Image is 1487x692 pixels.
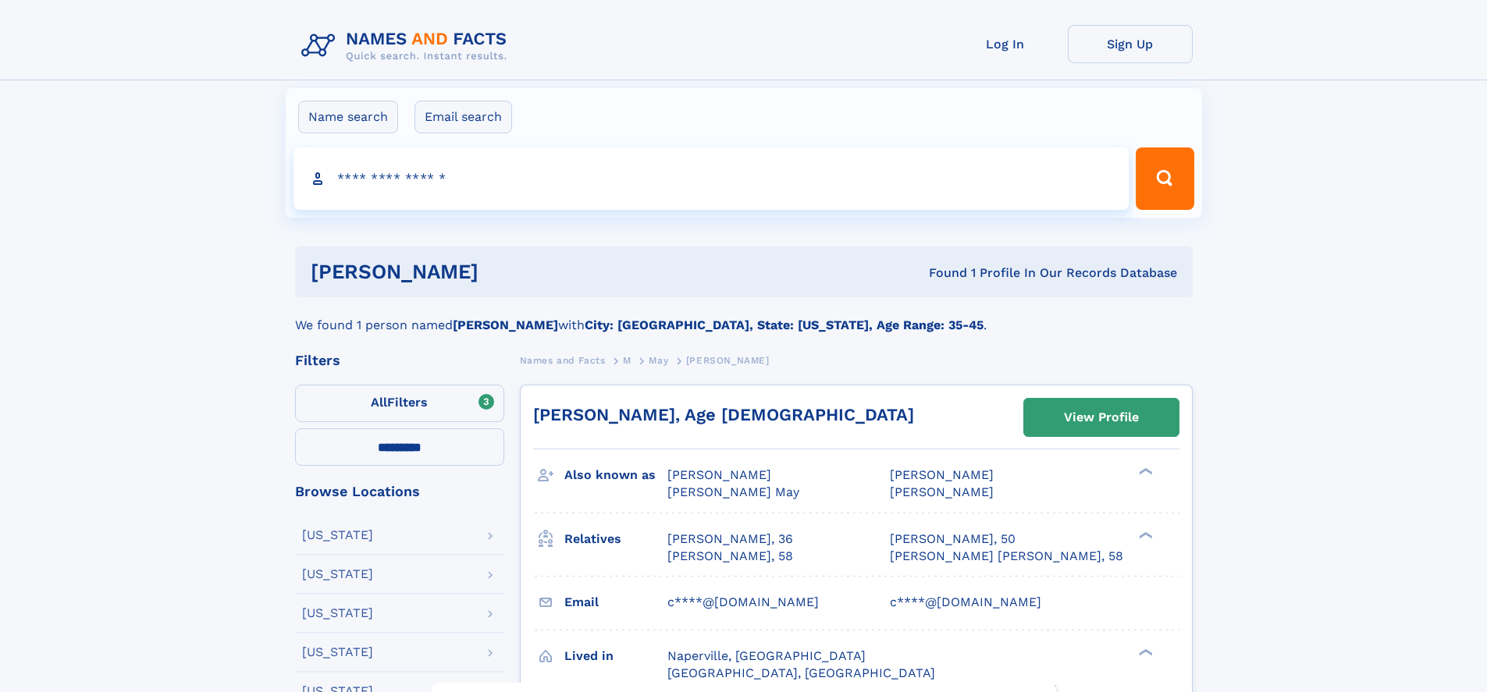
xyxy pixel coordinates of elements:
[302,568,373,580] div: [US_STATE]
[623,350,631,370] a: M
[1064,399,1139,435] div: View Profile
[564,462,667,488] h3: Also known as
[1136,147,1194,210] button: Search Button
[533,405,914,424] a: [PERSON_NAME], Age [DEMOGRAPHIC_DATA]
[890,548,1123,565] a: [PERSON_NAME] [PERSON_NAME], 58
[1024,399,1179,436] a: View Profile
[298,101,398,133] label: Name search
[943,25,1068,63] a: Log In
[293,147,1129,210] input: search input
[302,607,373,619] div: [US_STATE]
[295,297,1193,335] div: We found 1 person named with .
[649,350,668,370] a: May
[564,526,667,552] h3: Relatives
[890,467,994,482] span: [PERSON_NAME]
[295,484,504,499] div: Browse Locations
[453,318,558,332] b: [PERSON_NAME]
[1135,530,1154,540] div: ❯
[564,643,667,669] h3: Lived in
[1135,647,1154,657] div: ❯
[311,262,704,282] h1: [PERSON_NAME]
[1068,25,1193,63] a: Sign Up
[667,467,771,482] span: [PERSON_NAME]
[649,355,668,366] span: May
[302,529,373,541] div: [US_STATE]
[623,355,631,366] span: M
[890,484,994,499] span: [PERSON_NAME]
[667,484,799,499] span: [PERSON_NAME] May
[1135,467,1154,477] div: ❯
[295,385,504,422] label: Filters
[295,353,504,367] div: Filters
[564,589,667,616] h3: Email
[667,548,793,565] a: [PERSON_NAME], 58
[295,25,520,67] img: Logo Names and Facts
[890,531,1016,548] a: [PERSON_NAME], 50
[371,395,387,410] span: All
[520,350,606,370] a: Names and Facts
[667,648,866,663] span: Naperville, [GEOGRAPHIC_DATA]
[302,646,373,658] div: [US_STATE]
[686,355,770,366] span: [PERSON_NAME]
[414,101,512,133] label: Email search
[667,531,793,548] a: [PERSON_NAME], 36
[585,318,984,332] b: City: [GEOGRAPHIC_DATA], State: [US_STATE], Age Range: 35-45
[703,264,1177,282] div: Found 1 Profile In Our Records Database
[667,665,935,680] span: [GEOGRAPHIC_DATA], [GEOGRAPHIC_DATA]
